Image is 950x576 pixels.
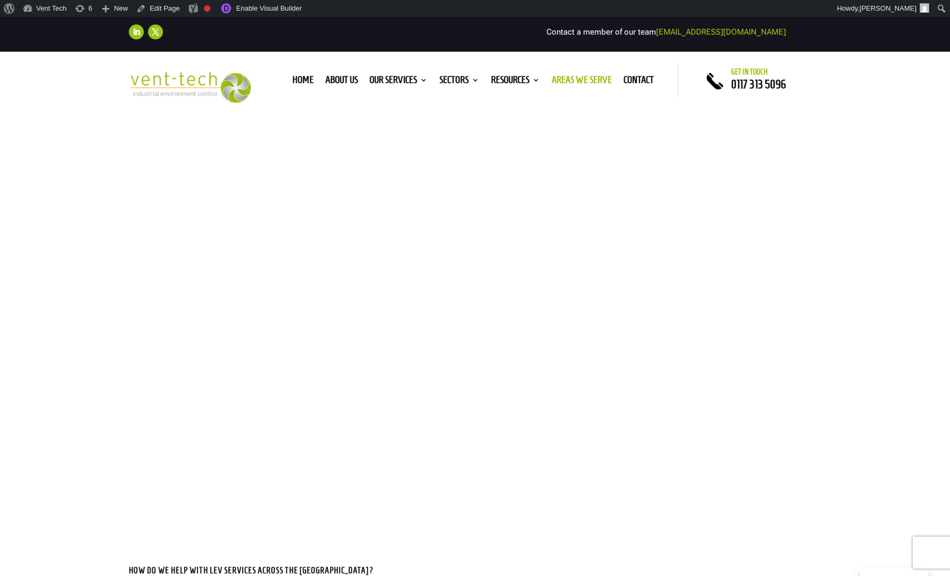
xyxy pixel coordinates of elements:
a: Resources [491,76,540,88]
a: Follow on LinkedIn [129,24,144,39]
span: Contact a member of our team [546,27,786,37]
a: Home [292,76,314,88]
span: [PERSON_NAME] [859,4,916,12]
a: Follow on X [148,24,163,39]
div: HOW DO WE HELP WITH LEV SERVICES ACROSS THE [GEOGRAPHIC_DATA]? [129,566,821,575]
a: About us [325,76,358,88]
a: Contact [624,76,654,88]
a: Sectors [439,76,479,88]
span: Get in touch [731,68,768,76]
a: Areas We Serve [552,76,612,88]
div: Focus keyphrase not set [204,5,210,12]
a: Our Services [370,76,428,88]
a: 0117 313 5096 [731,78,786,90]
img: 2023-09-27T08_35_16.549ZVENT-TECH---Clear-background [129,72,251,103]
a: [EMAIL_ADDRESS][DOMAIN_NAME] [656,27,786,37]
